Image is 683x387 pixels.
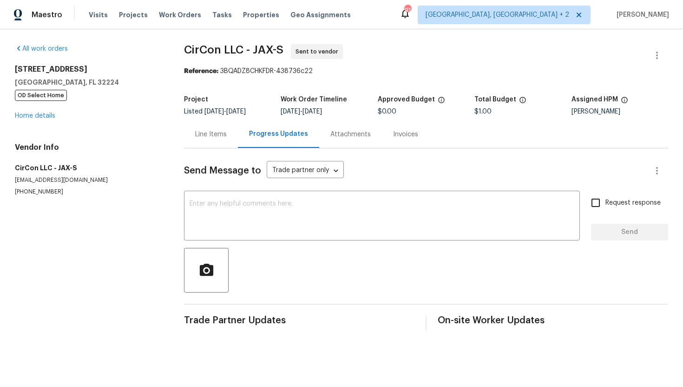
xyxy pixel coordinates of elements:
[249,129,308,139] div: Progress Updates
[195,130,227,139] div: Line Items
[378,96,435,103] h5: Approved Budget
[15,113,55,119] a: Home details
[159,10,201,20] span: Work Orders
[184,316,414,325] span: Trade Partner Updates
[281,108,300,115] span: [DATE]
[119,10,148,20] span: Projects
[404,6,411,15] div: 91
[184,44,283,55] span: CirCon LLC - JAX-S
[15,163,162,173] h5: CirCon LLC - JAX-S
[438,96,445,108] span: The total cost of line items that have been approved by both Opendoor and the Trade Partner. This...
[571,96,618,103] h5: Assigned HPM
[212,12,232,18] span: Tasks
[15,176,162,184] p: [EMAIL_ADDRESS][DOMAIN_NAME]
[393,130,418,139] div: Invoices
[184,96,208,103] h5: Project
[204,108,246,115] span: -
[426,10,569,20] span: [GEOGRAPHIC_DATA], [GEOGRAPHIC_DATA] + 2
[15,46,68,52] a: All work orders
[15,78,162,87] h5: [GEOGRAPHIC_DATA], FL 32224
[438,316,668,325] span: On-site Worker Updates
[89,10,108,20] span: Visits
[184,67,668,76] div: 3BQADZ8CHKFDR-438736c22
[571,108,668,115] div: [PERSON_NAME]
[184,108,246,115] span: Listed
[15,90,67,101] span: OD Select Home
[15,143,162,152] h4: Vendor Info
[302,108,322,115] span: [DATE]
[519,96,526,108] span: The total cost of line items that have been proposed by Opendoor. This sum includes line items th...
[605,198,661,208] span: Request response
[621,96,628,108] span: The hpm assigned to this work order.
[474,108,492,115] span: $1.00
[184,166,261,175] span: Send Message to
[32,10,62,20] span: Maestro
[296,47,342,56] span: Sent to vendor
[204,108,224,115] span: [DATE]
[290,10,351,20] span: Geo Assignments
[281,96,347,103] h5: Work Order Timeline
[281,108,322,115] span: -
[613,10,669,20] span: [PERSON_NAME]
[184,68,218,74] b: Reference:
[330,130,371,139] div: Attachments
[226,108,246,115] span: [DATE]
[243,10,279,20] span: Properties
[15,188,162,196] p: [PHONE_NUMBER]
[474,96,516,103] h5: Total Budget
[267,163,344,179] div: Trade partner only
[378,108,396,115] span: $0.00
[15,65,162,74] h2: [STREET_ADDRESS]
